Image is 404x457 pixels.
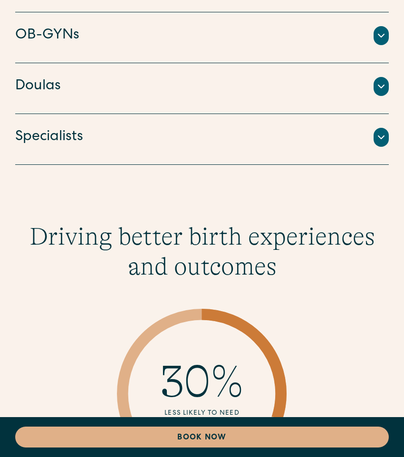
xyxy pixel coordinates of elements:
[151,409,253,428] div: Less likely to need an Section
[160,356,244,408] span: 30%
[15,26,79,46] h4: OB-GYNs
[15,76,61,96] h4: Doulas
[19,222,385,281] h3: Driving better birth experiences and outcomes
[15,427,389,447] a: Book Now
[15,127,83,147] h4: Specialists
